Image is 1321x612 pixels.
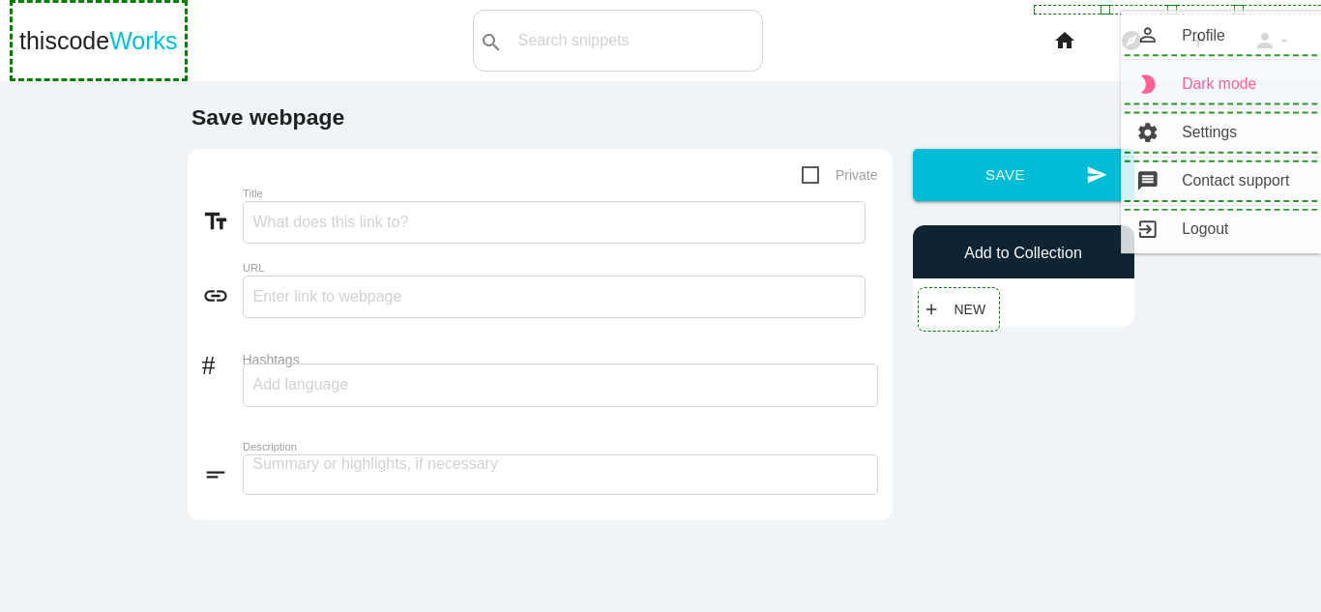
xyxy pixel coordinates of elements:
i: home [1053,10,1076,72]
label: URL [243,262,751,275]
a: addNew [923,292,996,327]
a: person_outlineProfile [1121,12,1321,59]
i: brightness_2 [1136,73,1160,95]
button: sendSave [913,149,1134,201]
input: Search snippets [509,20,762,61]
label: Title [243,188,751,200]
i: text_fields [202,208,243,235]
i: exit_to_app [1136,219,1160,241]
i: search [480,12,503,73]
i: link [202,282,243,309]
input: Enter link to webpage [243,276,866,318]
input: Add language [253,364,369,405]
i: settings [1136,122,1160,143]
input: What does this link to? [243,201,866,244]
i: send [1086,149,1107,201]
a: thiscodeWorks [19,10,178,72]
a: settingsSettings [1121,108,1321,156]
i: add [923,292,940,327]
h6: Add to Collection [923,245,1125,262]
span: Works [109,27,177,54]
i: short_text [202,461,243,488]
i: # [202,347,243,374]
i: person_outline [1136,25,1160,46]
label: Hashtags [243,352,878,367]
i: explore [1120,10,1143,72]
label: Description [243,441,751,453]
b: Save webpage [191,104,344,130]
span: Private [802,163,878,188]
button: search [474,11,509,71]
i: message [1136,170,1160,191]
a: brightness_2Dark mode [1121,60,1321,107]
a: exit_to_appLogout [1121,206,1321,253]
a: messageContact support [1121,158,1321,205]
